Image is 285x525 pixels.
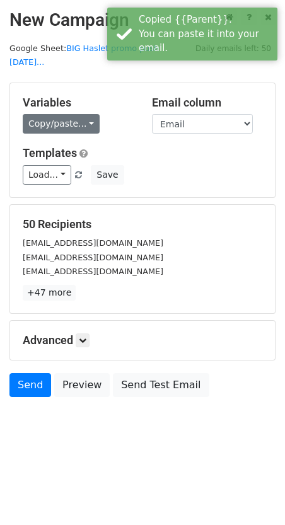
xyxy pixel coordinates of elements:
[23,217,262,231] h5: 50 Recipients
[23,238,163,248] small: [EMAIL_ADDRESS][DOMAIN_NAME]
[9,373,51,397] a: Send
[9,43,159,67] small: Google Sheet:
[222,464,285,525] iframe: Chat Widget
[23,114,100,134] a: Copy/paste...
[54,373,110,397] a: Preview
[139,13,272,55] div: Copied {{Parent}}. You can paste it into your email.
[23,96,133,110] h5: Variables
[9,43,159,67] a: BIG Haslet promo push [DATE]...
[91,165,124,185] button: Save
[23,253,163,262] small: [EMAIL_ADDRESS][DOMAIN_NAME]
[113,373,209,397] a: Send Test Email
[152,96,262,110] h5: Email column
[23,267,163,276] small: [EMAIL_ADDRESS][DOMAIN_NAME]
[23,165,71,185] a: Load...
[23,146,77,159] a: Templates
[9,9,276,31] h2: New Campaign
[23,333,262,347] h5: Advanced
[23,285,76,301] a: +47 more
